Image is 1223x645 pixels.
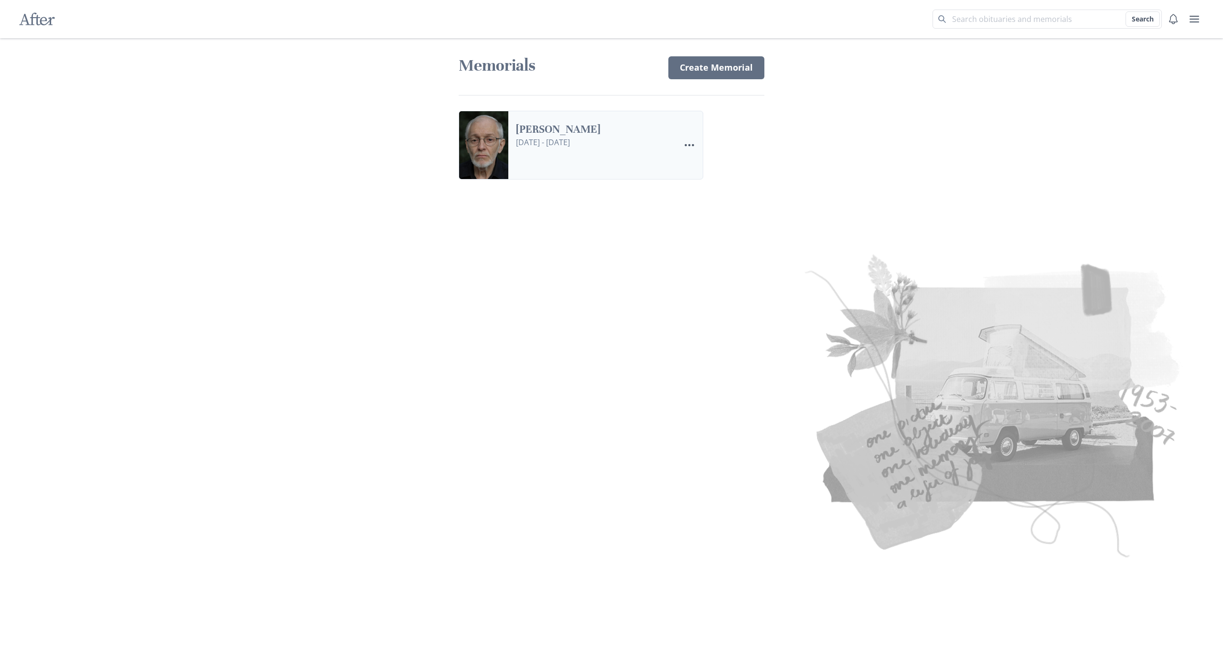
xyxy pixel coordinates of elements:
[581,242,1192,565] img: Collage of old pictures and notes
[933,10,1162,29] input: Search term
[516,123,672,137] a: [PERSON_NAME]
[1126,11,1160,27] button: Search
[459,55,657,76] h1: Memorials
[1164,10,1183,29] button: Notifications
[1185,10,1204,29] button: user menu
[668,56,764,79] a: Create Memorial
[680,136,699,155] button: Options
